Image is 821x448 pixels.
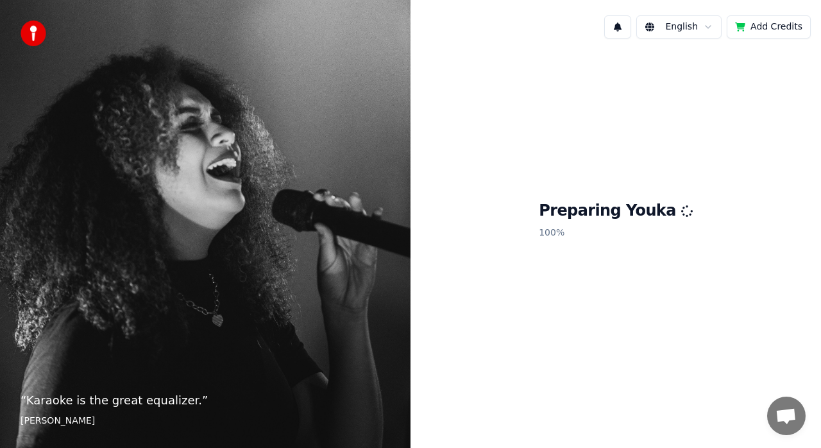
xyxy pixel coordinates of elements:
p: “ Karaoke is the great equalizer. ” [21,392,390,409]
button: Add Credits [727,15,811,39]
img: youka [21,21,46,46]
footer: [PERSON_NAME] [21,415,390,427]
p: 100 % [539,221,693,245]
a: Open chat [767,397,806,435]
h1: Preparing Youka [539,201,693,221]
